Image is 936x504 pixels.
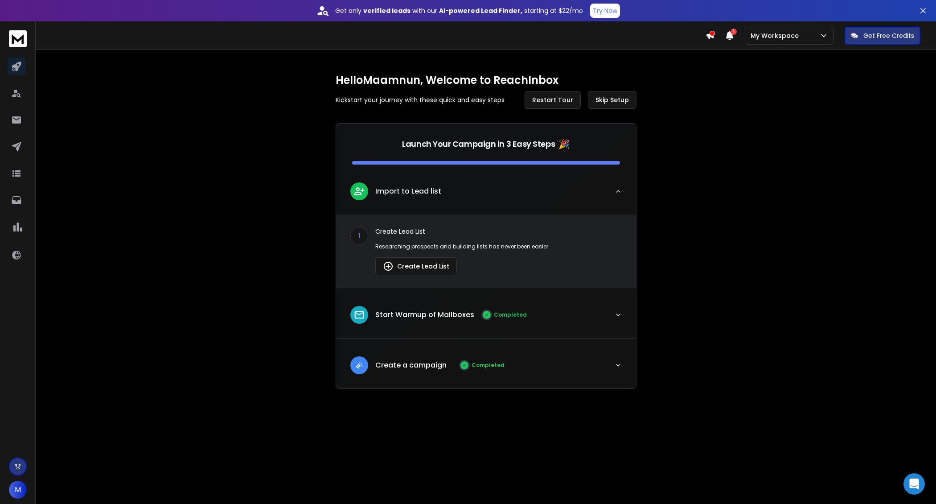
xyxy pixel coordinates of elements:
[439,6,522,15] strong: AI-powered Lead Finder,
[375,243,622,250] p: Researching prospects and building lists has never been easier.
[383,261,394,272] img: lead
[558,138,570,150] span: 🎉
[494,311,527,318] p: Completed
[375,186,441,197] p: Import to Lead list
[375,227,622,236] p: Create Lead List
[9,481,27,499] button: M
[525,91,581,109] button: Restart Tour
[335,6,583,15] p: Get only with our starting at $22/mo
[9,30,27,47] img: logo
[863,31,914,40] p: Get Free Credits
[363,6,411,15] strong: verified leads
[353,359,365,371] img: lead
[375,257,457,275] button: Create Lead List
[903,473,925,495] div: Open Intercom Messenger
[593,6,617,15] p: Try Now
[595,95,629,104] span: Skip Setup
[336,349,636,388] button: leadCreate a campaignCompleted
[353,309,365,321] img: lead
[845,27,920,45] button: Get Free Credits
[336,215,636,288] div: leadImport to Lead list
[336,299,636,338] button: leadStart Warmup of MailboxesCompleted
[353,186,365,197] img: lead
[336,175,636,215] button: leadImport to Lead list
[375,360,447,371] p: Create a campaign
[336,95,505,104] p: Kickstart your journey with these quick and easy steps
[375,310,474,320] p: Start Warmup of Mailboxes
[472,362,505,369] p: Completed
[751,31,802,40] p: My Workspace
[590,4,620,18] button: Try Now
[336,73,636,87] h1: Hello Maamnun , Welcome to ReachInbox
[731,29,737,35] span: 1
[350,227,368,245] div: 1
[402,138,555,150] p: Launch Your Campaign in 3 Easy Steps
[588,91,636,109] button: Skip Setup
